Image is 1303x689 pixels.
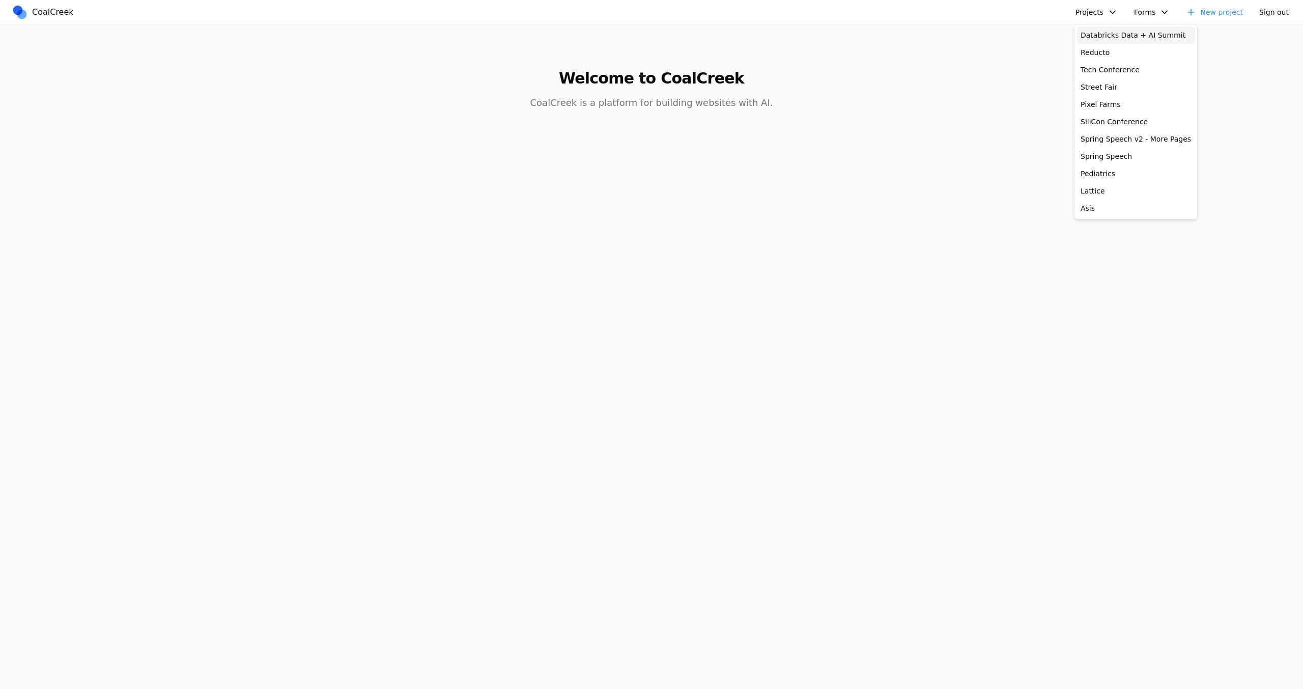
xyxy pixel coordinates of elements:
a: CoalCreek [12,5,78,20]
a: Pediatrics [1077,165,1195,182]
a: Reducto [1077,44,1195,61]
h1: Welcome to CoalCreek [456,69,847,88]
a: Asis [1077,200,1195,217]
a: New project [1180,5,1249,20]
a: Lattice [1077,182,1195,200]
button: Projects [1069,5,1124,20]
a: Tech Conference [1077,61,1195,78]
button: Sign out [1253,5,1295,20]
a: Spring Speech v2 - More Pages [1077,130,1195,148]
a: Pixel Farms [1077,96,1195,113]
a: Spring Speech [1077,148,1195,165]
a: Coal Creek AI [1077,217,1195,234]
a: SiliCon Conference [1077,113,1195,130]
a: Street Fair [1077,78,1195,96]
span: CoalCreek [32,6,74,18]
p: CoalCreek is a platform for building websites with AI. [456,96,847,110]
button: Forms [1128,5,1176,20]
div: Projects [1074,24,1198,219]
a: Databricks Data + AI Summit [1077,26,1195,44]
